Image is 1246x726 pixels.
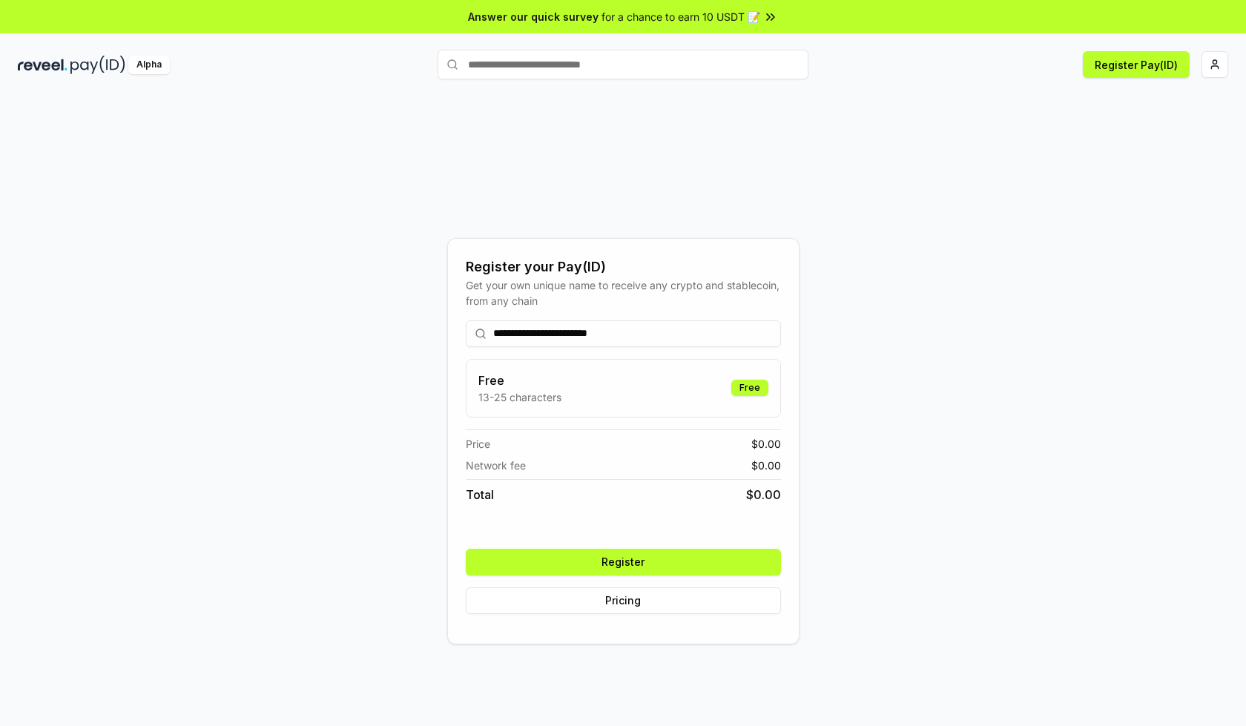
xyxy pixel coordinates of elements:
div: Register your Pay(ID) [466,257,781,277]
span: Answer our quick survey [468,9,599,24]
div: Alpha [128,56,170,74]
span: $ 0.00 [751,458,781,473]
button: Register [466,549,781,575]
span: Price [466,436,490,452]
div: Get your own unique name to receive any crypto and stablecoin, from any chain [466,277,781,308]
p: 13-25 characters [478,389,561,405]
button: Pricing [466,587,781,614]
img: reveel_dark [18,56,67,74]
span: $ 0.00 [746,486,781,504]
span: Network fee [466,458,526,473]
button: Register Pay(ID) [1083,51,1190,78]
h3: Free [478,372,561,389]
span: Total [466,486,494,504]
div: Free [731,380,768,396]
img: pay_id [70,56,125,74]
span: for a chance to earn 10 USDT 📝 [601,9,760,24]
span: $ 0.00 [751,436,781,452]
